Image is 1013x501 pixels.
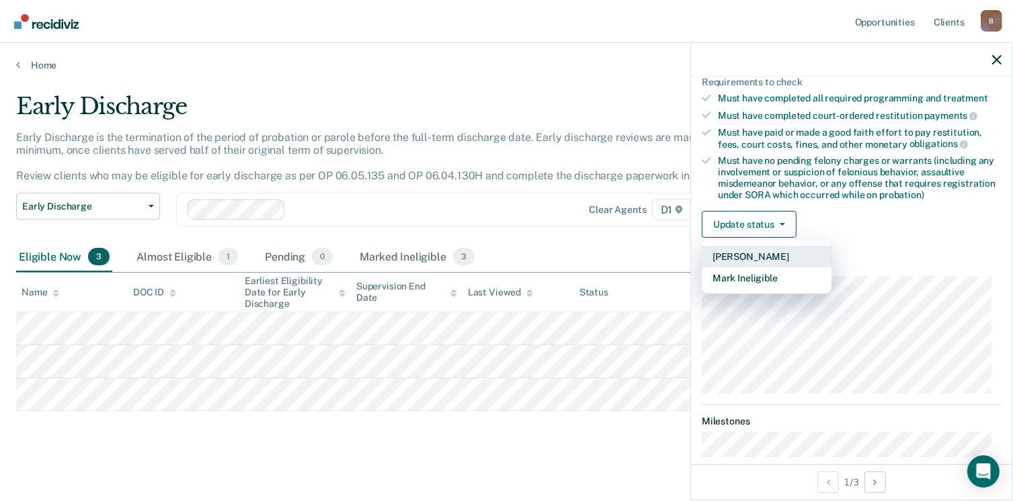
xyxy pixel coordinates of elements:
span: D1 [652,199,692,220]
div: Supervision End Date [356,281,457,304]
div: Almost Eligible [134,242,241,272]
a: Home [16,59,997,71]
span: 1 [218,248,238,265]
span: 0 [312,248,333,265]
button: Previous Opportunity [817,471,839,493]
p: Early Discharge is the termination of the period of probation or parole before the full-term disc... [16,131,739,183]
dt: Milestones [702,416,1002,427]
div: Earliest Eligibility Date for Early Discharge [245,275,346,309]
div: DOC ID [133,287,176,298]
div: Last Viewed [468,287,533,298]
div: Requirements to check [702,77,1002,88]
button: Profile dropdown button [981,10,1002,32]
div: Early Discharge [16,93,776,131]
button: Mark Ineligible [702,267,832,289]
span: Early Discharge [22,201,143,212]
div: Must have paid or made a good faith effort to pay restitution, fees, court costs, fines, and othe... [718,127,1002,150]
div: Eligible Now [16,242,112,272]
div: Pending [262,242,335,272]
span: probation) [879,189,924,200]
span: obligations [909,138,968,149]
div: B [981,10,1002,32]
div: Name [22,287,59,298]
div: Must have completed all required programming and [718,93,1002,104]
div: Must have completed court-ordered restitution [718,109,1002,122]
button: Next Opportunity [864,471,886,493]
div: Status [579,287,608,298]
div: 1 / 3 [691,464,1012,500]
button: Update status [702,211,797,238]
dt: Supervision [702,259,1002,271]
div: Marked Ineligible [357,242,477,272]
div: Clear agents [589,204,646,216]
span: 3 [453,248,475,265]
span: treatment [943,93,988,103]
button: [PERSON_NAME] [702,246,832,267]
span: payments [925,110,978,121]
img: Recidiviz [14,14,79,29]
div: Must have no pending felony charges or warrants (including any involvement or suspicion of feloni... [718,155,1002,200]
span: 3 [88,248,110,265]
div: Open Intercom Messenger [967,455,1000,488]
